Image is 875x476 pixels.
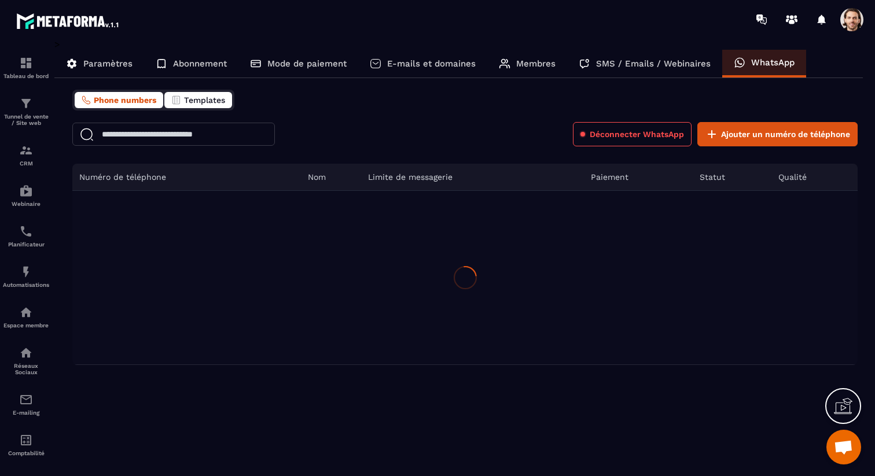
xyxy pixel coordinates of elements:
[3,363,49,375] p: Réseaux Sociaux
[3,450,49,456] p: Comptabilité
[3,160,49,167] p: CRM
[3,135,49,175] a: formationformationCRM
[3,175,49,216] a: automationsautomationsWebinaire
[19,97,33,110] img: formation
[3,425,49,465] a: accountantaccountantComptabilité
[173,58,227,69] p: Abonnement
[19,184,33,198] img: automations
[697,122,858,146] button: Ajouter un numéro de téléphone
[573,122,692,146] button: Déconnecter WhatsApp
[16,10,120,31] img: logo
[72,164,301,191] th: Numéro de téléphone
[3,201,49,207] p: Webinaire
[3,73,49,79] p: Tableau de bord
[3,113,49,126] p: Tunnel de vente / Site web
[184,95,225,105] span: Templates
[164,92,232,108] button: Templates
[3,216,49,256] a: schedulerschedulerPlanificateur
[3,337,49,384] a: social-networksocial-networkRéseaux Sociaux
[3,241,49,248] p: Planificateur
[3,409,49,416] p: E-mailing
[3,322,49,329] p: Espace membre
[771,164,858,191] th: Qualité
[387,58,476,69] p: E-mails et domaines
[751,57,795,68] p: WhatsApp
[3,88,49,135] a: formationformationTunnel de vente / Site web
[3,297,49,337] a: automationsautomationsEspace membre
[3,282,49,288] p: Automatisations
[596,58,711,69] p: SMS / Emails / Webinaires
[267,58,347,69] p: Mode de paiement
[590,128,684,140] span: Déconnecter WhatsApp
[516,58,556,69] p: Membres
[584,164,693,191] th: Paiement
[301,164,362,191] th: Nom
[826,430,861,464] a: Ouvrir le chat
[83,58,133,69] p: Paramètres
[19,305,33,319] img: automations
[361,164,584,191] th: Limite de messagerie
[19,143,33,157] img: formation
[19,224,33,238] img: scheduler
[19,393,33,407] img: email
[721,128,850,140] span: Ajouter un numéro de téléphone
[19,433,33,447] img: accountant
[19,56,33,70] img: formation
[19,346,33,360] img: social-network
[75,92,163,108] button: Phone numbers
[19,265,33,279] img: automations
[94,95,156,105] span: Phone numbers
[693,164,771,191] th: Statut
[3,47,49,88] a: formationformationTableau de bord
[3,384,49,425] a: emailemailE-mailing
[54,39,863,365] div: >
[3,256,49,297] a: automationsautomationsAutomatisations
